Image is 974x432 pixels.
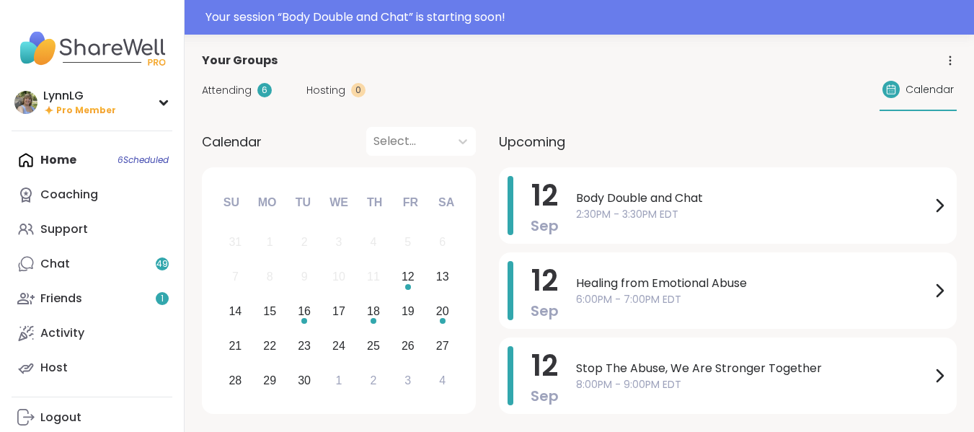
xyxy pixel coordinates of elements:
div: 12 [402,267,415,286]
span: Pro Member [56,105,116,117]
span: Healing from Emotional Abuse [576,275,931,292]
a: Coaching [12,177,172,212]
div: Choose Friday, October 3rd, 2025 [392,365,423,396]
div: 10 [332,267,345,286]
div: 31 [229,232,242,252]
div: 4 [439,371,446,390]
div: LynnLG [43,88,116,104]
div: 18 [367,301,380,321]
span: 49 [156,258,168,270]
div: Choose Sunday, September 21st, 2025 [220,330,251,361]
img: LynnLG [14,91,37,114]
div: 25 [367,336,380,356]
span: Your Groups [202,52,278,69]
div: Not available Sunday, September 7th, 2025 [220,262,251,293]
div: Choose Wednesday, September 17th, 2025 [324,296,355,327]
span: 12 [531,345,558,386]
span: Attending [202,83,252,98]
div: Choose Wednesday, September 24th, 2025 [324,330,355,361]
div: Activity [40,325,84,341]
div: Choose Tuesday, September 23rd, 2025 [289,330,320,361]
div: 13 [436,267,449,286]
img: ShareWell Nav Logo [12,23,172,74]
div: Not available Friday, September 5th, 2025 [392,227,423,258]
div: Not available Monday, September 1st, 2025 [254,227,285,258]
div: Choose Saturday, September 13th, 2025 [427,262,458,293]
div: Not available Monday, September 8th, 2025 [254,262,285,293]
span: 2:30PM - 3:30PM EDT [576,207,931,222]
div: 27 [436,336,449,356]
div: 19 [402,301,415,321]
div: Choose Saturday, September 20th, 2025 [427,296,458,327]
div: 23 [298,336,311,356]
span: Hosting [306,83,345,98]
div: 28 [229,371,242,390]
div: Chat [40,256,70,272]
div: Choose Friday, September 26th, 2025 [392,330,423,361]
div: Not available Wednesday, September 10th, 2025 [324,262,355,293]
div: Not available Thursday, September 11th, 2025 [358,262,389,293]
span: 1 [161,293,164,305]
div: Choose Monday, September 29th, 2025 [254,365,285,396]
div: 1 [267,232,273,252]
div: Choose Sunday, September 14th, 2025 [220,296,251,327]
div: 1 [336,371,342,390]
div: 6 [257,83,272,97]
div: Choose Tuesday, September 30th, 2025 [289,365,320,396]
div: 17 [332,301,345,321]
div: Choose Sunday, September 28th, 2025 [220,365,251,396]
div: Tu [287,187,319,219]
span: 12 [531,260,558,301]
div: 5 [404,232,411,252]
div: Choose Thursday, September 18th, 2025 [358,296,389,327]
div: 22 [263,336,276,356]
span: 6:00PM - 7:00PM EDT [576,292,931,307]
a: Activity [12,316,172,351]
div: 3 [336,232,342,252]
div: Host [40,360,68,376]
a: Friends1 [12,281,172,316]
div: 29 [263,371,276,390]
div: 4 [370,232,376,252]
div: Logout [40,410,81,426]
div: 15 [263,301,276,321]
div: Choose Thursday, September 25th, 2025 [358,330,389,361]
div: Not available Wednesday, September 3rd, 2025 [324,227,355,258]
div: 20 [436,301,449,321]
span: Stop The Abuse, We Are Stronger Together [576,360,931,377]
div: 6 [439,232,446,252]
span: Sep [531,386,559,406]
div: 8 [267,267,273,286]
a: Support [12,212,172,247]
div: Th [359,187,391,219]
span: 12 [531,175,558,216]
div: Your session “ Body Double and Chat ” is starting soon! [205,9,965,26]
span: Upcoming [499,132,565,151]
div: 3 [404,371,411,390]
span: Calendar [202,132,262,151]
div: Choose Monday, September 15th, 2025 [254,296,285,327]
span: Sep [531,216,559,236]
div: Choose Saturday, October 4th, 2025 [427,365,458,396]
span: 8:00PM - 9:00PM EDT [576,377,931,392]
div: 7 [232,267,239,286]
div: We [323,187,355,219]
div: Not available Thursday, September 4th, 2025 [358,227,389,258]
div: Not available Sunday, August 31st, 2025 [220,227,251,258]
div: 2 [370,371,376,390]
div: 2 [301,232,308,252]
div: Sa [430,187,462,219]
div: Choose Friday, September 12th, 2025 [392,262,423,293]
a: Host [12,351,172,385]
div: Coaching [40,187,98,203]
span: Calendar [906,82,954,97]
span: Sep [531,301,559,321]
div: Choose Friday, September 19th, 2025 [392,296,423,327]
div: Friends [40,291,82,307]
div: 30 [298,371,311,390]
div: Choose Wednesday, October 1st, 2025 [324,365,355,396]
div: 16 [298,301,311,321]
div: month 2025-09 [218,225,459,397]
div: Mo [251,187,283,219]
div: 9 [301,267,308,286]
